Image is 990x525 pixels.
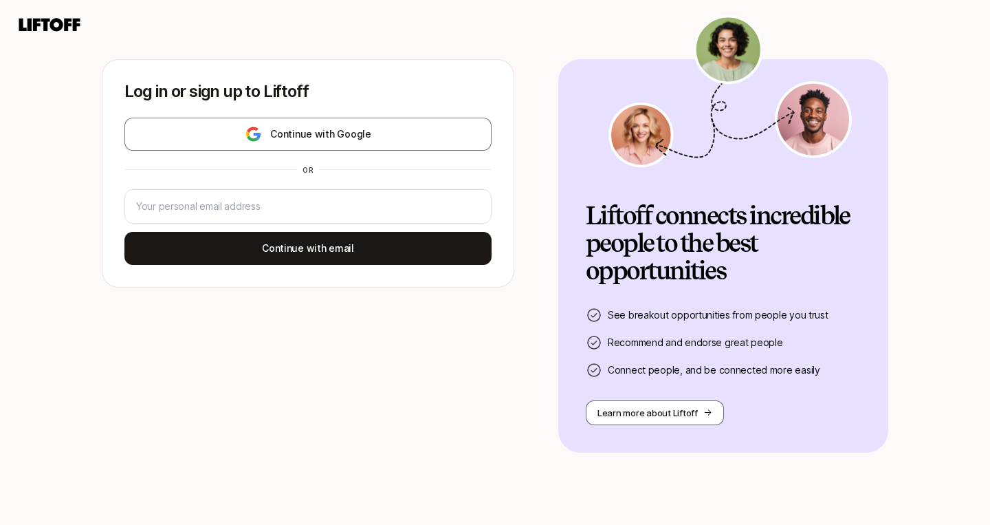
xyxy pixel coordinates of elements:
[124,82,492,101] p: Log in or sign up to Liftoff
[124,232,492,265] button: Continue with email
[136,198,480,215] input: Your personal email address
[608,362,820,378] p: Connect people, and be connected more easily
[608,307,828,323] p: See breakout opportunities from people you trust
[586,202,861,285] h2: Liftoff connects incredible people to the best opportunities
[608,334,782,351] p: Recommend and endorse great people
[245,126,262,142] img: google-logo
[606,14,854,168] img: signup-banner
[586,400,724,425] button: Learn more about Liftoff
[124,118,492,151] button: Continue with Google
[297,164,319,175] div: or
